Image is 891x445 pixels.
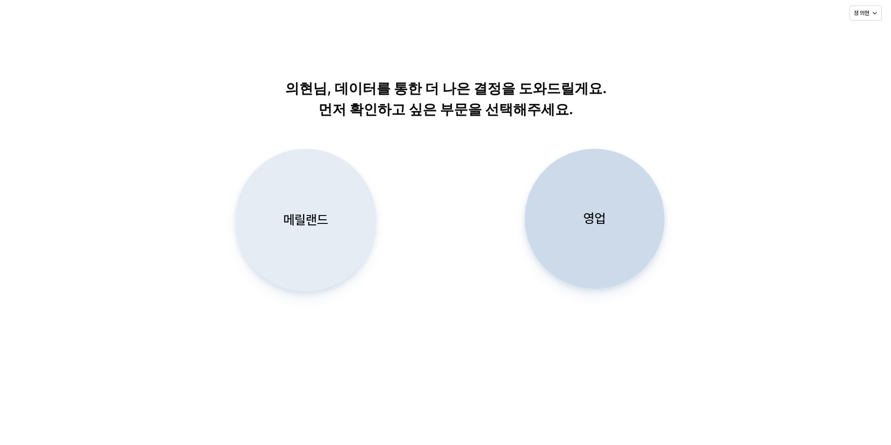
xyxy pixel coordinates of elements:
p: 정 의현 [854,9,869,17]
button: 메릴랜드 [236,149,376,292]
p: 영업 [583,210,606,227]
p: 의현님, 데이터를 통한 더 나은 결정을 도와드릴게요. 먼저 확인하고 싶은 부문을 선택해주세요. [208,78,684,120]
p: 메릴랜드 [283,211,328,229]
button: 영업 [525,149,665,289]
button: 정 의현 [850,6,882,21]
